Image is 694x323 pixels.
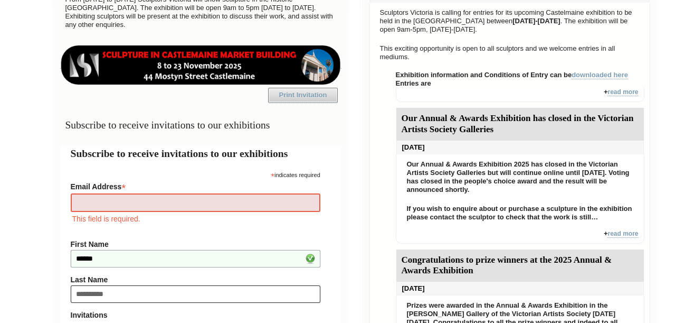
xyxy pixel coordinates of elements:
[396,141,644,154] div: [DATE]
[396,71,629,79] strong: Exhibition information and Conditions of Entry can be
[402,202,639,224] p: If you wish to enquire about or purchase a sculpture in the exhibition please contact the sculpto...
[375,42,644,64] p: This exciting opportunity is open to all sculptors and we welcome entries in all mediums.
[71,169,320,179] div: indicates required
[396,108,644,141] div: Our Annual & Awards Exhibition has closed in the Victorian Artists Society Galleries
[396,250,644,282] div: Congratulations to prize winners at the 2025 Annual & Awards Exhibition
[71,146,331,161] h2: Subscribe to receive invitations to our exhibitions
[402,158,639,197] p: Our Annual & Awards Exhibition 2025 has closed in the Victorian Artists Society Galleries but wil...
[71,213,320,225] div: This field is required.
[71,311,320,319] strong: Invitations
[572,71,628,79] a: downloaded here
[396,88,644,102] div: +
[396,229,644,244] div: +
[71,275,320,284] label: Last Name
[512,17,560,25] strong: [DATE]-[DATE]
[375,6,644,36] p: Sculptors Victoria is calling for entries for its upcoming Castelmaine exhibition to be held in t...
[71,240,320,248] label: First Name
[396,282,644,296] div: [DATE]
[607,230,638,238] a: read more
[607,88,638,96] a: read more
[60,45,341,85] img: castlemaine-ldrbd25v2.png
[268,88,338,103] a: Print Invitation
[60,115,341,135] h3: Subscribe to receive invitations to our exhibitions
[71,179,320,192] label: Email Address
